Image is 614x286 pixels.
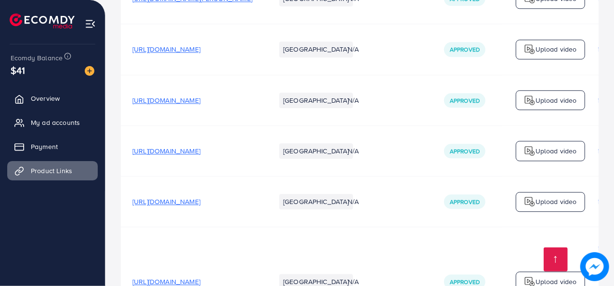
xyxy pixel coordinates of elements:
[31,142,58,151] span: Payment
[132,95,200,105] span: [URL][DOMAIN_NAME]
[524,145,536,157] img: logo
[85,66,94,76] img: image
[536,196,577,207] p: Upload video
[524,196,536,207] img: logo
[348,95,359,105] span: N/A
[450,147,480,155] span: Approved
[11,53,63,63] span: Ecomdy Balance
[31,94,60,103] span: Overview
[132,197,200,206] span: [URL][DOMAIN_NAME]
[348,44,359,54] span: N/A
[536,145,577,157] p: Upload video
[348,197,359,206] span: N/A
[132,44,200,54] span: [URL][DOMAIN_NAME]
[450,198,480,206] span: Approved
[536,95,577,106] p: Upload video
[450,278,480,286] span: Approved
[580,252,609,281] img: image
[11,63,25,77] span: $41
[10,14,75,28] img: logo
[31,118,80,127] span: My ad accounts
[450,45,480,54] span: Approved
[450,96,480,105] span: Approved
[132,146,200,156] span: [URL][DOMAIN_NAME]
[279,41,353,57] li: [GEOGRAPHIC_DATA]
[7,161,98,180] a: Product Links
[85,18,96,29] img: menu
[279,194,353,209] li: [GEOGRAPHIC_DATA]
[7,137,98,156] a: Payment
[279,143,353,159] li: [GEOGRAPHIC_DATA]
[536,43,577,55] p: Upload video
[31,166,72,176] span: Product Links
[524,43,536,55] img: logo
[7,89,98,108] a: Overview
[279,93,353,108] li: [GEOGRAPHIC_DATA]
[348,146,359,156] span: N/A
[524,95,536,106] img: logo
[7,113,98,132] a: My ad accounts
